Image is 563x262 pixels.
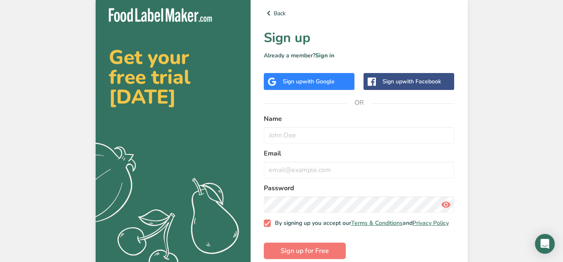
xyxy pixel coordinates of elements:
p: Already a member? [264,51,455,60]
input: email@example.com [264,162,455,178]
div: Sign up [283,77,335,86]
label: Name [264,114,455,124]
label: Email [264,149,455,158]
a: Privacy Policy [413,219,449,227]
span: with Google [303,78,335,85]
div: Sign up [382,77,441,86]
h2: Get your free trial [DATE] [109,47,237,107]
a: Sign in [315,52,334,59]
span: with Facebook [402,78,441,85]
label: Password [264,183,455,193]
span: Sign up for Free [281,246,329,256]
button: Sign up for Free [264,243,346,259]
h1: Sign up [264,28,455,48]
div: Open Intercom Messenger [535,234,555,254]
span: By signing up you accept our and [271,220,449,227]
img: Food Label Maker [109,8,212,22]
a: Terms & Conditions [351,219,403,227]
span: OR [347,90,371,115]
a: Back [264,8,455,18]
input: John Doe [264,127,455,144]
